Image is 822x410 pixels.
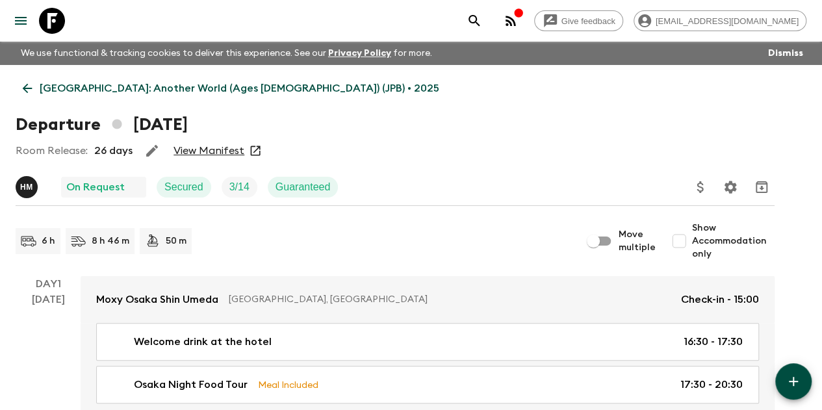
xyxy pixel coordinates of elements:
span: Move multiple [619,228,656,254]
h1: Departure [DATE] [16,112,188,138]
p: On Request [66,179,125,195]
p: H M [20,182,33,192]
div: Secured [157,177,211,198]
p: Day 1 [16,276,81,292]
p: Moxy Osaka Shin Umeda [96,292,218,307]
span: Show Accommodation only [692,222,775,261]
button: Dismiss [765,44,806,62]
p: [GEOGRAPHIC_DATA], [GEOGRAPHIC_DATA] [229,293,671,306]
p: Osaka Night Food Tour [134,377,248,392]
span: Haruhi Makino [16,180,40,190]
button: HM [16,176,40,198]
button: Archive (Completed, Cancelled or Unsynced Departures only) [749,174,775,200]
p: Guaranteed [276,179,331,195]
p: Room Release: [16,143,88,159]
p: 6 h [42,235,55,248]
p: 26 days [94,143,133,159]
a: Osaka Night Food TourMeal Included17:30 - 20:30 [96,366,759,404]
p: 16:30 - 17:30 [684,334,743,350]
a: [GEOGRAPHIC_DATA]: Another World (Ages [DEMOGRAPHIC_DATA]) (JPB) • 2025 [16,75,446,101]
a: Give feedback [534,10,623,31]
div: [EMAIL_ADDRESS][DOMAIN_NAME] [634,10,806,31]
p: 50 m [166,235,186,248]
div: Trip Fill [222,177,257,198]
button: Settings [717,174,743,200]
a: Moxy Osaka Shin Umeda[GEOGRAPHIC_DATA], [GEOGRAPHIC_DATA]Check-in - 15:00 [81,276,775,323]
button: menu [8,8,34,34]
p: We use functional & tracking cookies to deliver this experience. See our for more. [16,42,437,65]
p: 8 h 46 m [92,235,129,248]
p: 3 / 14 [229,179,250,195]
span: [EMAIL_ADDRESS][DOMAIN_NAME] [649,16,806,26]
p: Meal Included [258,378,318,392]
p: [GEOGRAPHIC_DATA]: Another World (Ages [DEMOGRAPHIC_DATA]) (JPB) • 2025 [40,81,439,96]
a: Welcome drink at the hotel16:30 - 17:30 [96,323,759,361]
a: Privacy Policy [328,49,391,58]
p: Secured [164,179,203,195]
p: 17:30 - 20:30 [680,377,743,392]
a: View Manifest [173,144,244,157]
p: Welcome drink at the hotel [134,334,272,350]
button: Update Price, Early Bird Discount and Costs [687,174,713,200]
button: search adventures [461,8,487,34]
span: Give feedback [554,16,623,26]
p: Check-in - 15:00 [681,292,759,307]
